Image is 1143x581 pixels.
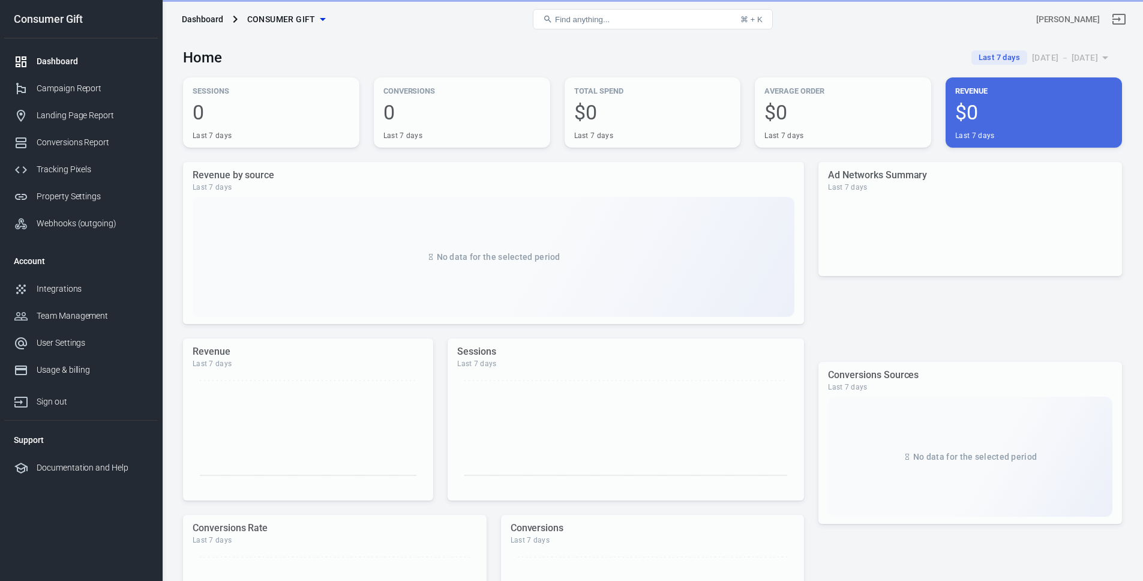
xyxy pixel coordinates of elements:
div: Consumer Gift [4,14,158,25]
a: Webhooks (outgoing) [4,210,158,237]
div: Account id: juSFbWAb [1036,13,1100,26]
span: Consumer Gift [247,12,316,27]
a: User Settings [4,330,158,357]
div: Tracking Pixels [37,163,148,176]
div: Conversions Report [37,136,148,149]
span: Find anything... [555,15,610,24]
div: Team Management [37,310,148,322]
div: Webhooks (outgoing) [37,217,148,230]
div: Sign out [37,396,148,408]
div: Landing Page Report [37,109,148,122]
div: User Settings [37,337,148,349]
li: Support [4,426,158,454]
a: Property Settings [4,183,158,210]
a: Conversions Report [4,129,158,156]
a: Sign out [1105,5,1133,34]
div: Dashboard [37,55,148,68]
div: Integrations [37,283,148,295]
a: Tracking Pixels [4,156,158,183]
div: Documentation and Help [37,462,148,474]
div: Property Settings [37,190,148,203]
div: Campaign Report [37,82,148,95]
a: Dashboard [4,48,158,75]
a: Sign out [4,384,158,415]
a: Integrations [4,275,158,303]
li: Account [4,247,158,275]
button: Find anything...⌘ + K [533,9,773,29]
button: Consumer Gift [242,8,330,31]
div: Dashboard [182,13,223,25]
a: Team Management [4,303,158,330]
a: Campaign Report [4,75,158,102]
a: Landing Page Report [4,102,158,129]
a: Usage & billing [4,357,158,384]
div: ⌘ + K [740,15,763,24]
div: Usage & billing [37,364,148,376]
h3: Home [183,49,222,66]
